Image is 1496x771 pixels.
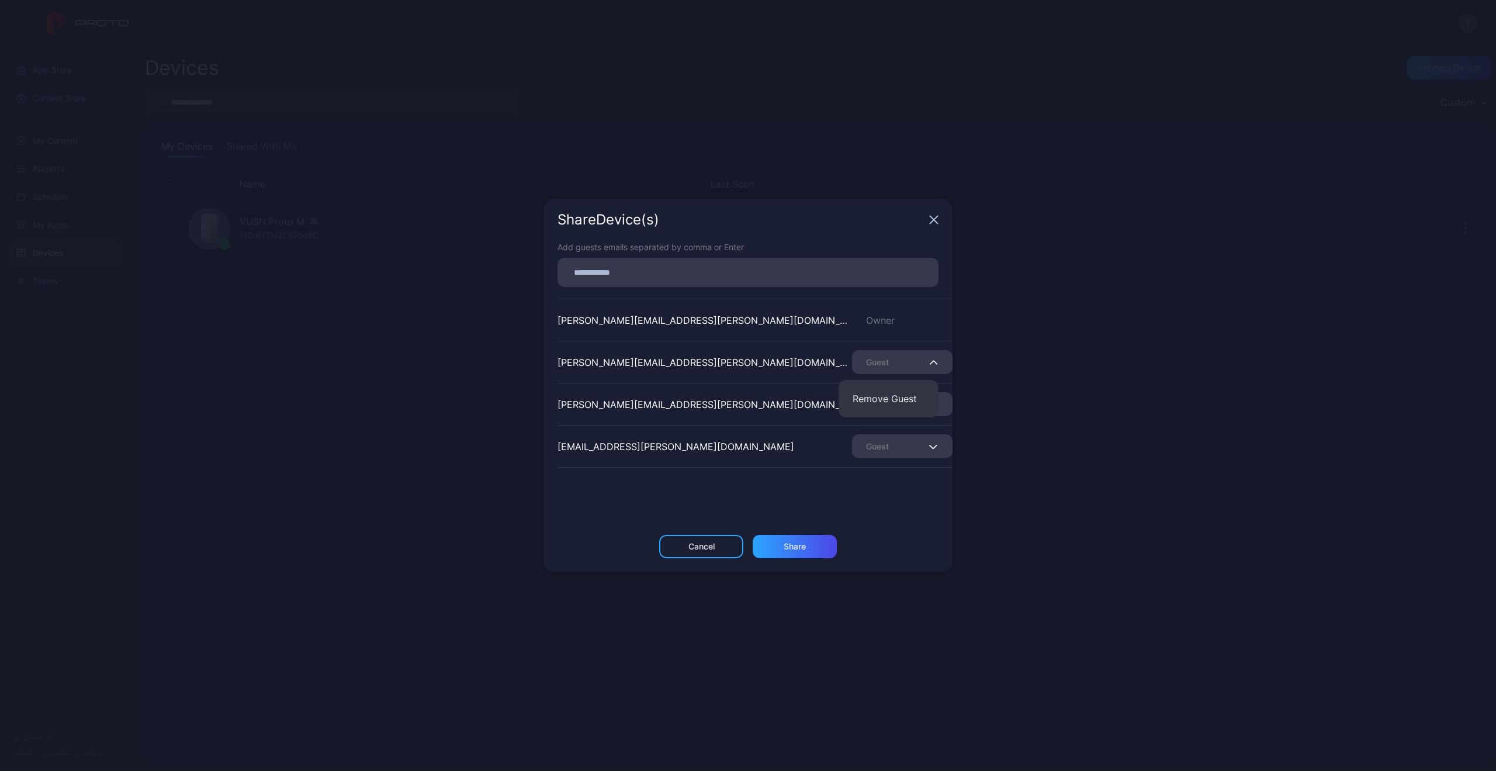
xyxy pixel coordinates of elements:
[557,241,939,253] div: Add guests emails separated by comma or Enter
[753,535,837,558] button: Share
[852,350,953,374] button: Guest
[557,440,794,454] div: [EMAIL_ADDRESS][PERSON_NAME][DOMAIN_NAME]
[784,542,806,551] div: Share
[852,313,953,327] div: Owner
[557,397,852,412] div: [PERSON_NAME][EMAIL_ADDRESS][PERSON_NAME][DOMAIN_NAME]
[688,542,715,551] div: Cancel
[557,355,852,369] div: [PERSON_NAME][EMAIL_ADDRESS][PERSON_NAME][DOMAIN_NAME]
[659,535,743,558] button: Cancel
[557,213,924,227] div: Share Device (s)
[557,313,852,327] div: [PERSON_NAME][EMAIL_ADDRESS][PERSON_NAME][DOMAIN_NAME]
[839,380,938,417] button: Remove Guest
[852,434,953,458] button: Guest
